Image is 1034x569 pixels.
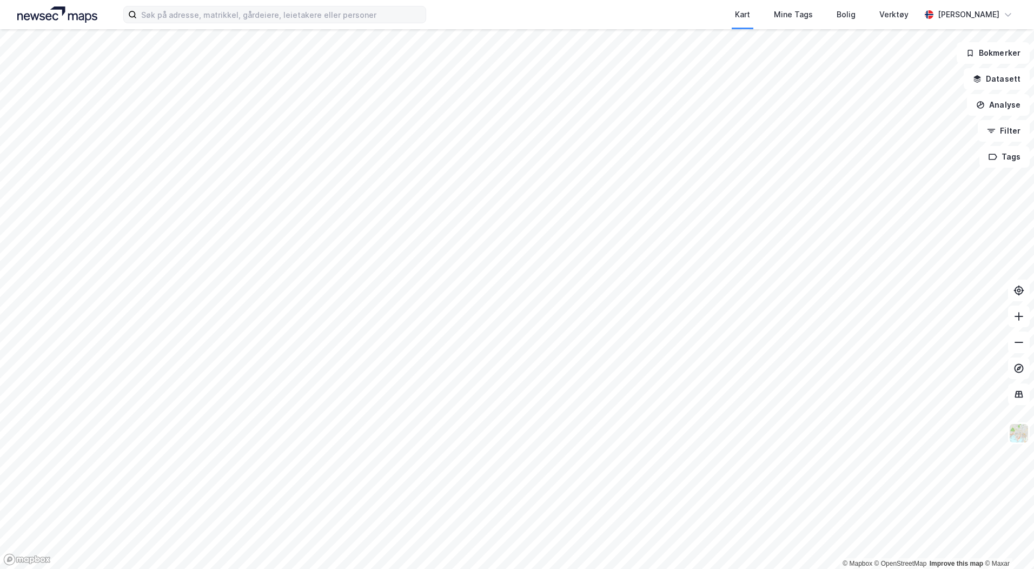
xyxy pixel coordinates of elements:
[837,8,856,21] div: Bolig
[735,8,750,21] div: Kart
[17,6,97,23] img: logo.a4113a55bc3d86da70a041830d287a7e.svg
[967,94,1030,116] button: Analyse
[938,8,999,21] div: [PERSON_NAME]
[774,8,813,21] div: Mine Tags
[930,560,983,567] a: Improve this map
[843,560,872,567] a: Mapbox
[879,8,909,21] div: Verktøy
[3,553,51,566] a: Mapbox homepage
[957,42,1030,64] button: Bokmerker
[964,68,1030,90] button: Datasett
[980,517,1034,569] div: Kontrollprogram for chat
[979,146,1030,168] button: Tags
[978,120,1030,142] button: Filter
[980,517,1034,569] iframe: Chat Widget
[1009,423,1029,444] img: Z
[137,6,426,23] input: Søk på adresse, matrikkel, gårdeiere, leietakere eller personer
[874,560,927,567] a: OpenStreetMap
